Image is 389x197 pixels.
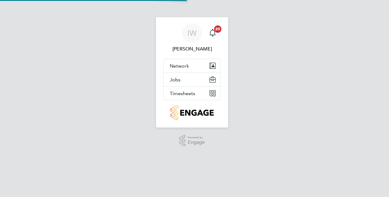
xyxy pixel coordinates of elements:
[188,140,205,145] span: Engage
[188,135,205,140] span: Powered by
[164,73,220,86] button: Jobs
[170,105,213,120] img: countryside-properties-logo-retina.png
[170,91,195,96] span: Timesheets
[163,45,221,53] span: Ian Walker
[163,105,221,120] a: Go to home page
[164,87,220,100] button: Timesheets
[163,23,221,53] a: IW[PERSON_NAME]
[214,25,221,33] span: 20
[156,17,228,128] nav: Main navigation
[164,59,220,72] button: Network
[206,23,219,43] a: 20
[187,29,197,37] span: IW
[170,63,189,69] span: Network
[170,77,180,83] span: Jobs
[179,135,205,147] a: Powered byEngage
